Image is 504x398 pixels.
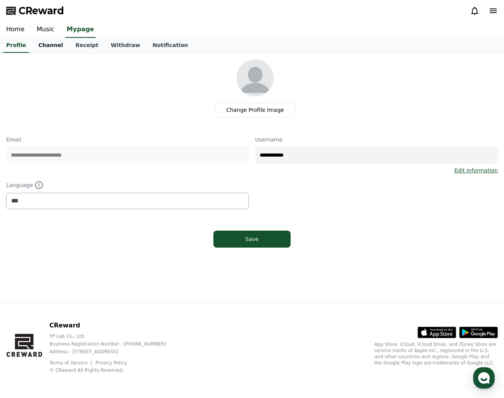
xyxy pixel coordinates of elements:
button: Save [213,231,291,248]
a: Terms of Service [49,360,93,366]
p: Username [255,136,498,143]
span: CReward [19,5,64,17]
a: Channel [32,38,69,53]
a: Notification [146,38,194,53]
a: Settings [100,245,148,264]
a: CReward [6,5,64,17]
a: Profile [3,38,29,53]
a: Mypage [65,22,96,38]
a: Privacy Policy [95,360,127,366]
span: Home [20,256,33,262]
span: Settings [114,256,133,262]
a: Home [2,245,51,264]
p: Business Registration Number : [PHONE_NUMBER] [49,341,179,347]
a: Messages [51,245,100,264]
p: CReward [49,321,179,330]
img: profile_image [237,59,274,96]
p: Language [6,180,249,190]
p: App Store, iCloud, iCloud Drive, and iTunes Store are service marks of Apple Inc., registered in ... [374,341,498,366]
label: Change Profile Image [215,103,295,117]
a: Music [30,22,61,38]
a: Receipt [69,38,105,53]
span: Messages [64,256,87,263]
p: Email [6,136,249,143]
p: YP Lab Co., Ltd. [49,333,179,339]
p: © CReward All Rights Reserved. [49,367,179,373]
a: Edit Information [454,167,498,174]
div: Save [229,235,275,243]
p: Address : [STREET_ADDRESS] [49,349,179,355]
a: Withdraw [105,38,146,53]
